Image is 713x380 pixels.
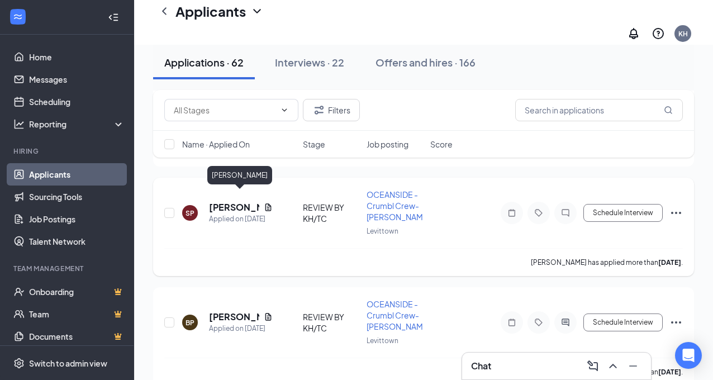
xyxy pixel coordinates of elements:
[367,336,398,345] span: Levittown
[586,359,600,373] svg: ComposeMessage
[13,146,122,156] div: Hiring
[678,29,688,39] div: KH
[583,313,663,331] button: Schedule Interview
[606,359,620,373] svg: ChevronUp
[29,358,107,369] div: Switch to admin view
[664,106,673,115] svg: MagnifyingGlass
[29,208,125,230] a: Job Postings
[367,189,430,222] span: OCEANSIDE -Crumbl Crew-[PERSON_NAME]
[658,368,681,376] b: [DATE]
[532,208,545,217] svg: Tag
[303,139,325,150] span: Stage
[652,27,665,40] svg: QuestionInfo
[658,258,681,267] b: [DATE]
[375,55,476,69] div: Offers and hires · 166
[209,323,273,334] div: Applied on [DATE]
[29,163,125,186] a: Applicants
[207,166,272,184] div: [PERSON_NAME]
[186,318,194,327] div: BP
[624,357,642,375] button: Minimize
[29,303,125,325] a: TeamCrown
[12,11,23,22] svg: WorkstreamLogo
[559,318,572,327] svg: ActiveChat
[209,311,259,323] h5: [PERSON_NAME]
[559,208,572,217] svg: ChatInactive
[532,318,545,327] svg: Tag
[604,357,622,375] button: ChevronUp
[275,55,344,69] div: Interviews · 22
[669,316,683,329] svg: Ellipses
[174,104,275,116] input: All Stages
[627,27,640,40] svg: Notifications
[303,311,360,334] div: REVIEW BY KH/TC
[505,208,519,217] svg: Note
[29,46,125,68] a: Home
[29,186,125,208] a: Sourcing Tools
[367,139,408,150] span: Job posting
[13,358,25,369] svg: Settings
[367,227,398,235] span: Levittown
[29,230,125,253] a: Talent Network
[430,139,453,150] span: Score
[29,118,125,130] div: Reporting
[264,203,273,212] svg: Document
[312,103,326,117] svg: Filter
[505,318,519,327] svg: Note
[209,201,259,213] h5: [PERSON_NAME]
[29,91,125,113] a: Scheduling
[471,360,491,372] h3: Chat
[531,258,683,267] p: [PERSON_NAME] has applied more than .
[250,4,264,18] svg: ChevronDown
[367,299,430,331] span: OCEANSIDE -Crumbl Crew-[PERSON_NAME]
[264,312,273,321] svg: Document
[158,4,171,18] svg: ChevronLeft
[108,12,119,23] svg: Collapse
[13,264,122,273] div: Team Management
[29,68,125,91] a: Messages
[303,202,360,224] div: REVIEW BY KH/TC
[209,213,273,225] div: Applied on [DATE]
[175,2,246,21] h1: Applicants
[303,99,360,121] button: Filter Filters
[280,106,289,115] svg: ChevronDown
[669,206,683,220] svg: Ellipses
[164,55,244,69] div: Applications · 62
[584,357,602,375] button: ComposeMessage
[675,342,702,369] div: Open Intercom Messenger
[515,99,683,121] input: Search in applications
[186,208,194,218] div: SP
[13,118,25,130] svg: Analysis
[626,359,640,373] svg: Minimize
[583,204,663,222] button: Schedule Interview
[182,139,250,150] span: Name · Applied On
[29,281,125,303] a: OnboardingCrown
[29,325,125,348] a: DocumentsCrown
